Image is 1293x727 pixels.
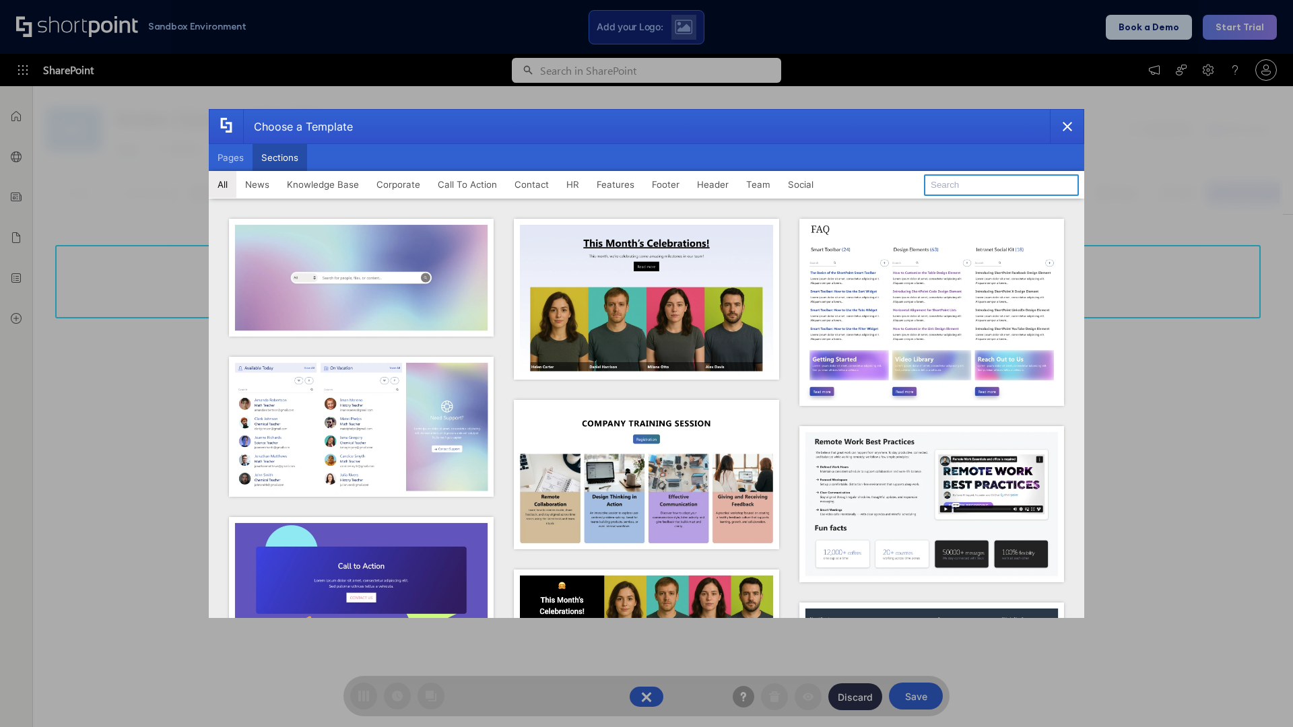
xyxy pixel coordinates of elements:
[558,171,588,198] button: HR
[737,171,779,198] button: Team
[924,174,1079,196] input: Search
[209,109,1084,618] div: template selector
[278,171,368,198] button: Knowledge Base
[243,110,353,143] div: Choose a Template
[1226,662,1293,727] iframe: Chat Widget
[236,171,278,198] button: News
[588,171,643,198] button: Features
[643,171,688,198] button: Footer
[779,171,822,198] button: Social
[253,144,307,171] button: Sections
[506,171,558,198] button: Contact
[429,171,506,198] button: Call To Action
[209,144,253,171] button: Pages
[209,171,236,198] button: All
[688,171,737,198] button: Header
[368,171,429,198] button: Corporate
